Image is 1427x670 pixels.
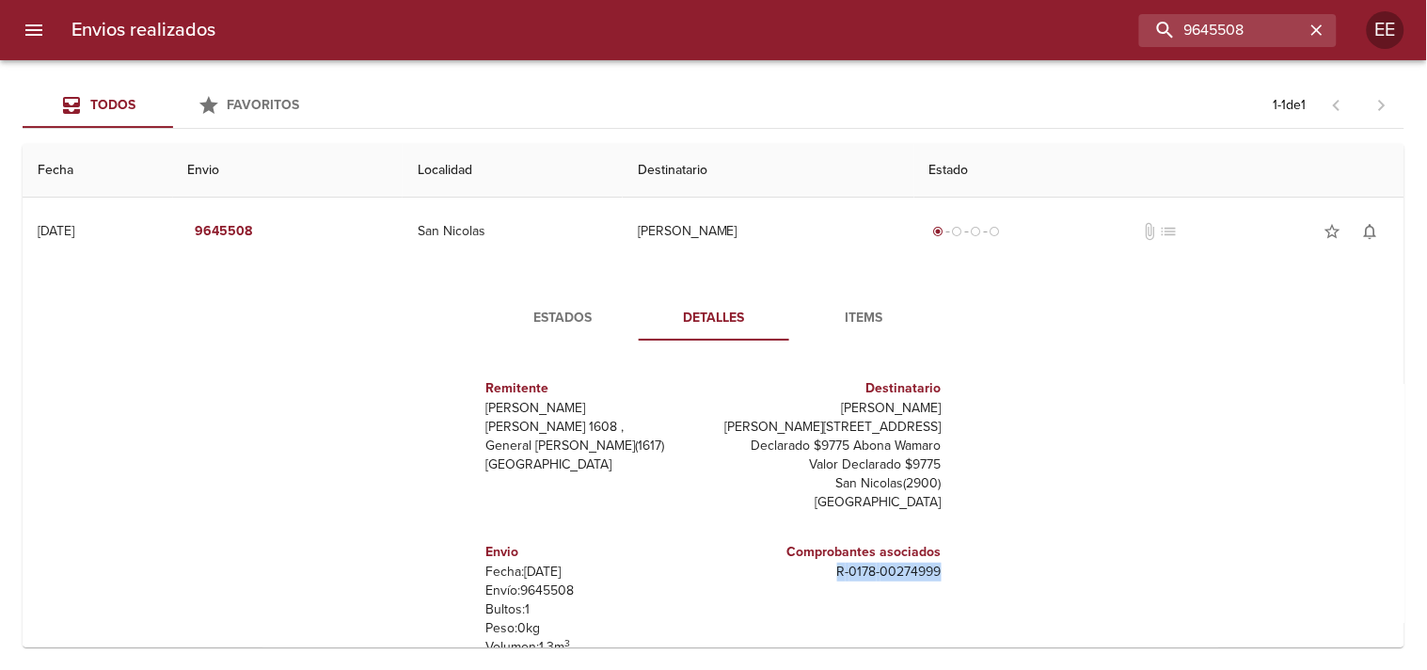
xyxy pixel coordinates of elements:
div: Abrir información de usuario [1367,11,1404,49]
div: EE [1367,11,1404,49]
h6: Envio [486,542,706,563]
button: menu [11,8,56,53]
button: Activar notificaciones [1352,213,1389,250]
button: Agregar a favoritos [1314,213,1352,250]
button: 9645508 [188,215,261,249]
span: Todos [90,97,135,113]
span: radio_button_checked [933,226,944,237]
span: No tiene documentos adjuntos [1140,222,1159,241]
span: Detalles [650,307,778,330]
div: Tabs Envios [23,83,324,128]
span: Favoritos [228,97,300,113]
h6: Destinatario [721,378,942,399]
th: Localidad [403,144,623,198]
th: Estado [914,144,1404,198]
h6: Remitente [486,378,706,399]
p: [GEOGRAPHIC_DATA] [721,493,942,512]
td: San Nicolas [403,198,623,265]
em: 9645508 [196,220,253,244]
span: radio_button_unchecked [952,226,963,237]
span: star_border [1324,222,1342,241]
th: Destinatario [623,144,914,198]
span: Pagina siguiente [1359,83,1404,128]
p: [PERSON_NAME][STREET_ADDRESS] Declarado $9775 Abona Wamaro Valor Declarado $9775 [721,418,942,474]
div: Tabs detalle de guia [488,295,940,341]
div: [DATE] [38,223,74,239]
p: Peso: 0 kg [486,619,706,638]
p: R - 0178 - 00274999 [721,563,942,582]
p: Envío: 9645508 [486,582,706,600]
div: Generado [929,222,1005,241]
input: buscar [1139,14,1305,47]
p: 1 - 1 de 1 [1274,96,1307,115]
p: [PERSON_NAME] [486,399,706,418]
h6: Envios realizados [71,15,215,45]
span: Pagina anterior [1314,95,1359,114]
span: notifications_none [1361,222,1380,241]
sup: 3 [565,637,571,649]
p: Volumen: 1.3 m [486,638,706,657]
p: Fecha: [DATE] [486,563,706,582]
th: Fecha [23,144,173,198]
h6: Comprobantes asociados [721,542,942,563]
span: Estados [499,307,627,330]
span: radio_button_unchecked [990,226,1001,237]
span: radio_button_unchecked [971,226,982,237]
p: General [PERSON_NAME] ( 1617 ) [486,437,706,455]
span: Items [801,307,928,330]
p: [PERSON_NAME] [721,399,942,418]
p: San Nicolas ( 2900 ) [721,474,942,493]
p: Bultos: 1 [486,600,706,619]
td: [PERSON_NAME] [623,198,914,265]
p: [PERSON_NAME] 1608 , [486,418,706,437]
p: [GEOGRAPHIC_DATA] [486,455,706,474]
th: Envio [173,144,404,198]
span: No tiene pedido asociado [1159,222,1178,241]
